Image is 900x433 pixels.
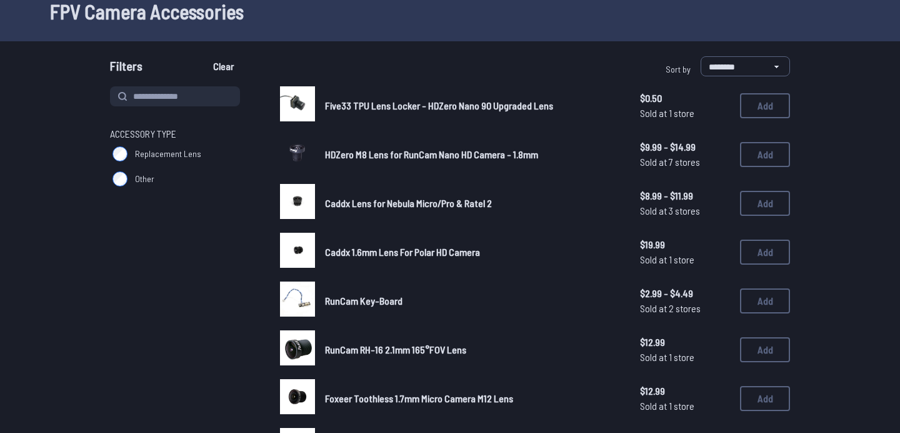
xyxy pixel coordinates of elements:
[701,56,790,76] select: Sort by
[280,233,315,268] img: image
[640,155,730,170] span: Sold at 7 stores
[280,233,315,272] a: image
[325,98,620,113] a: Five33 TPU Lens Locker - HDZero Nano 90 Upgraded Lens
[202,56,244,76] button: Clear
[640,301,730,316] span: Sold at 2 stores
[280,135,315,170] img: image
[135,148,201,160] span: Replacement Lens
[325,196,620,211] a: Caddx Lens for Nebula Micro/Pro & Ratel 2
[325,147,620,162] a: HDZero M8 Lens for RunCam Nano HD Camera - 1.8mm
[640,252,730,267] span: Sold at 1 store
[325,391,620,406] a: Foxeer Toothless 1.7mm Micro Camera M12 Lens
[325,246,480,258] span: Caddx 1.6mm Lens For Polar HD Camera
[280,282,315,320] a: image
[280,379,315,414] img: image
[135,173,154,185] span: Other
[640,399,730,414] span: Sold at 1 store
[325,342,620,357] a: RunCam RH-16 2.1mm 165°FOV Lens
[640,140,730,155] span: $9.99 - $14.99
[112,146,127,161] input: Replacement Lens
[740,337,790,362] button: Add
[640,106,730,121] span: Sold at 1 store
[740,191,790,216] button: Add
[280,184,315,223] a: image
[640,350,730,365] span: Sold at 1 store
[640,335,730,350] span: $12.99
[640,286,730,301] span: $2.99 - $4.49
[325,293,620,308] a: RunCam Key-Board
[640,203,730,218] span: Sold at 3 stores
[325,344,466,355] span: RunCam RH-16 2.1mm 165°FOV Lens
[280,330,315,365] img: image
[325,99,553,111] span: Five33 TPU Lens Locker - HDZero Nano 90 Upgraded Lens
[110,56,142,81] span: Filters
[740,288,790,313] button: Add
[740,142,790,167] button: Add
[280,330,315,369] a: image
[280,379,315,418] a: image
[325,392,513,404] span: Foxeer Toothless 1.7mm Micro Camera M12 Lens
[740,93,790,118] button: Add
[666,64,691,74] span: Sort by
[740,386,790,411] button: Add
[740,240,790,265] button: Add
[325,245,620,260] a: Caddx 1.6mm Lens For Polar HD Camera
[640,91,730,106] span: $0.50
[325,295,402,307] span: RunCam Key-Board
[640,188,730,203] span: $8.99 - $11.99
[640,237,730,252] span: $19.99
[325,197,492,209] span: Caddx Lens for Nebula Micro/Pro & Ratel 2
[112,171,127,186] input: Other
[280,282,315,317] img: image
[640,384,730,399] span: $12.99
[110,126,176,141] span: Accessory Type
[280,86,315,125] a: image
[280,184,315,219] img: image
[325,148,538,160] span: HDZero M8 Lens for RunCam Nano HD Camera - 1.8mm
[280,86,315,121] img: image
[280,135,315,174] a: image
